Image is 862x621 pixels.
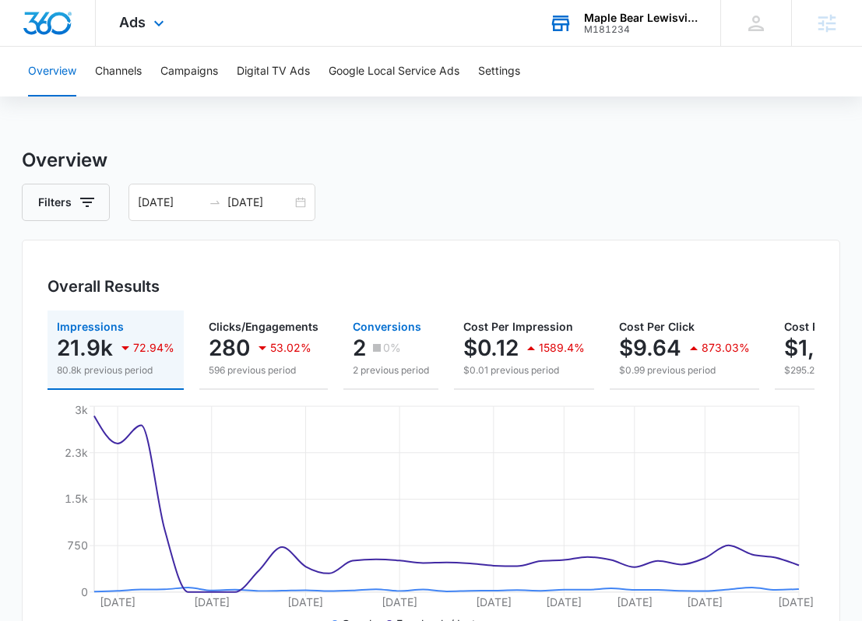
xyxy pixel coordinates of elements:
[539,342,585,353] p: 1589.4%
[194,595,230,609] tspan: [DATE]
[227,194,292,211] input: End date
[65,492,88,505] tspan: 1.5k
[28,47,76,96] button: Overview
[65,446,88,459] tspan: 2.3k
[476,595,512,609] tspan: [DATE]
[67,539,88,552] tspan: 750
[133,342,174,353] p: 72.94%
[138,194,202,211] input: Start date
[47,275,160,298] h3: Overall Results
[100,595,135,609] tspan: [DATE]
[478,47,520,96] button: Settings
[702,342,750,353] p: 873.03%
[617,595,653,609] tspan: [DATE]
[22,146,841,174] h3: Overview
[119,14,146,30] span: Ads
[209,363,318,377] p: 596 previous period
[778,595,814,609] tspan: [DATE]
[209,196,221,209] span: swap-right
[287,595,323,609] tspan: [DATE]
[22,184,110,221] button: Filters
[619,335,681,360] p: $9.64
[160,47,218,96] button: Campaigns
[688,595,723,609] tspan: [DATE]
[463,335,519,360] p: $0.12
[584,24,698,35] div: account id
[237,47,310,96] button: Digital TV Ads
[57,363,174,377] p: 80.8k previous period
[353,335,366,360] p: 2
[353,320,421,333] span: Conversions
[270,342,311,353] p: 53.02%
[619,363,750,377] p: $0.99 previous period
[329,47,459,96] button: Google Local Service Ads
[209,320,318,333] span: Clicks/Engagements
[463,320,573,333] span: Cost Per Impression
[584,12,698,24] div: account name
[95,47,142,96] button: Channels
[463,363,585,377] p: $0.01 previous period
[353,363,429,377] p: 2 previous period
[57,335,113,360] p: 21.9k
[383,342,401,353] p: 0%
[209,335,250,360] p: 280
[57,320,124,333] span: Impressions
[546,595,582,609] tspan: [DATE]
[81,585,88,598] tspan: 0
[382,595,417,609] tspan: [DATE]
[75,404,88,417] tspan: 3k
[209,196,221,209] span: to
[619,320,695,333] span: Cost Per Click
